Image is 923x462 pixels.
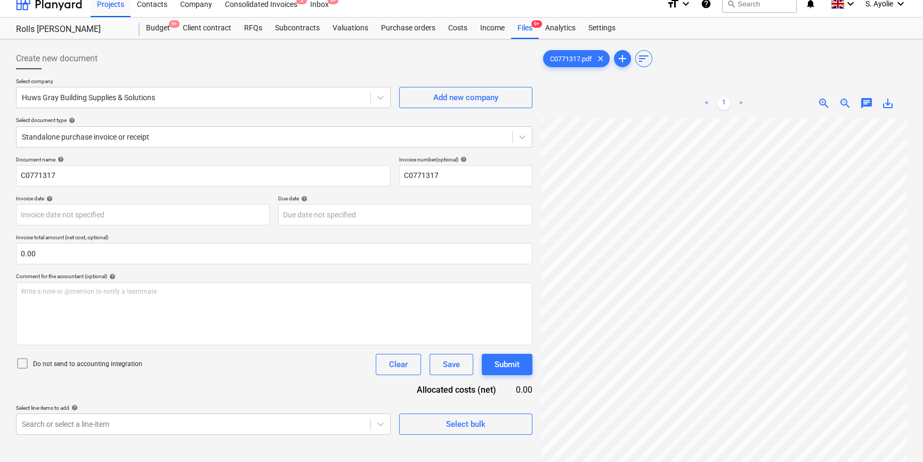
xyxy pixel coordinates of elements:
p: Select company [16,78,391,87]
input: Invoice total amount (net cost, optional) [16,243,532,264]
div: Select line-items to add [16,404,391,411]
button: Clear [376,354,421,375]
div: Document name [16,156,391,163]
div: Save [443,358,460,371]
span: help [55,156,64,163]
span: zoom_out [839,97,852,110]
div: Invoice number (optional) [399,156,532,163]
div: Budget [140,18,176,39]
div: Due date [278,195,532,202]
span: help [44,196,53,202]
span: help [107,273,116,280]
span: help [299,196,307,202]
span: help [67,117,75,124]
span: clear [594,52,607,65]
span: help [69,404,78,411]
div: Invoice date [16,195,270,202]
span: sort [637,52,650,65]
div: Allocated costs (net) [394,384,514,396]
button: Submit [482,354,532,375]
a: Next page [734,97,747,110]
input: Due date not specified [278,204,532,225]
span: chat [860,97,873,110]
a: Client contract [176,18,238,39]
a: Analytics [539,18,582,39]
span: help [458,156,467,163]
div: Comment for the accountant (optional) [16,273,532,280]
a: Settings [582,18,622,39]
div: Files [511,18,539,39]
input: Invoice number [399,165,532,187]
a: Files9+ [511,18,539,39]
span: save_alt [881,97,894,110]
a: Previous page [700,97,713,110]
button: Select bulk [399,414,532,435]
input: Invoice date not specified [16,204,270,225]
div: Select bulk [446,417,485,431]
p: Do not send to accounting integration [33,360,142,369]
span: 9+ [169,20,180,28]
span: C0771317.pdf [544,55,598,63]
span: add [616,52,629,65]
a: RFQs [238,18,269,39]
a: Purchase orders [375,18,442,39]
input: Document name [16,165,391,187]
a: Costs [442,18,474,39]
button: Add new company [399,87,532,108]
iframe: Chat Widget [870,411,923,462]
div: Select document type [16,117,532,124]
span: 9+ [531,20,542,28]
a: Page 1 is your current page [717,97,730,110]
span: Create new document [16,52,98,65]
a: Subcontracts [269,18,326,39]
div: Rolls [PERSON_NAME] [16,24,127,35]
a: Valuations [326,18,375,39]
p: Invoice total amount (net cost, optional) [16,234,532,243]
a: Income [474,18,511,39]
div: 0.00 [513,384,532,396]
div: Add new company [433,91,498,104]
a: Budget9+ [140,18,176,39]
span: zoom_in [817,97,830,110]
div: C0771317.pdf [543,50,610,67]
button: Save [430,354,473,375]
div: Clear [389,358,408,371]
div: Submit [495,358,520,371]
